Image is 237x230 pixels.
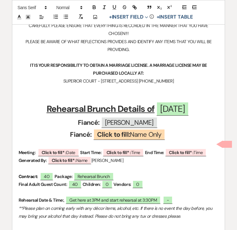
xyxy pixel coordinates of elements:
strong: Contract: [19,174,38,179]
span: Alignment [37,13,46,21]
strong: End Time: [145,150,164,155]
strong: Rehearsal Date & Time: [19,197,64,203]
strong: Package: [55,174,73,179]
b: Click to fill* : [107,150,131,155]
strong: Generated By: [19,158,47,163]
p: PLEASE BE AWARE OF WHAT REFLECTIONS PROVIDES AND IDENTIFY ANY ITEMS THAT YOU WILL BE PROVIDING. [19,38,219,54]
span: Text Color [15,13,24,21]
em: **Please plan on coming early with any décor items, alcohol, etc. If there is no event the day be... [19,205,213,219]
strong: Start Time: [80,150,101,155]
span: + [157,14,159,20]
p: [PERSON_NAME] [19,157,219,164]
span: Time [165,148,206,156]
u: Rehearsal Brunch Details of [47,103,155,115]
span: - [163,196,173,204]
strong: Vendors: [113,181,131,187]
strong: Children: [83,181,101,187]
span: Header Formats [54,4,84,11]
span: 40 [40,172,53,180]
strong: Final Adult Guest Count: [19,181,67,187]
span: Rehearsal Brunch [74,172,114,180]
span: 0 [102,180,112,188]
span: Name [48,156,91,164]
span: Text Background Color [24,13,32,21]
span: + [109,14,112,20]
button: Insert Field [107,13,150,21]
button: +Insert Table [154,13,195,21]
b: Click to fill* : [52,158,76,163]
span: 0 [132,180,143,188]
b: Click to fill: [97,130,130,139]
b: Click to fill* : [42,150,66,155]
span: Time [103,148,144,156]
span: Get here at 3PM and start rehearsal at 3:30PM [66,196,161,204]
strong: IT IS YOUR RESPONSIBILITY TO OBTAIN A MARRIAGE LICENSE. A MARRIAGE LICENSE MAY BE PURCHASED LOCAL... [30,62,208,76]
strong: Fiancé: [78,118,99,127]
p: SUPERIOR COURT - [STREET_ADDRESS] [PHONE_NUMBER] [19,77,219,85]
b: Click to fill* : [169,150,194,155]
span: [DATE] [156,102,188,116]
span: Date [38,148,79,156]
span: [PERSON_NAME] [101,117,158,128]
strong: Fiancé: [70,130,91,139]
p: CAREFULLY. PLEASE ENSURE THAT EVERYTHING IS RECORDED IN THE MANNER THAT YOU HAVE CHOSEN!!! [19,22,219,37]
strong: Meeting: [19,150,36,155]
span: 40 [68,180,82,188]
span: Name Only [93,129,165,140]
